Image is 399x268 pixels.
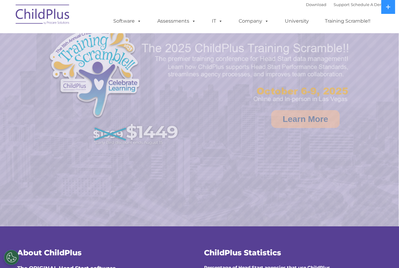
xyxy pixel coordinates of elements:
[351,2,386,7] a: Schedule A Demo
[279,15,315,27] a: University
[271,110,340,128] a: Learn More
[4,250,19,265] button: Cookies Settings
[319,15,376,27] a: Training Scramble!!
[306,2,326,7] a: Download
[206,15,229,27] a: IT
[334,2,350,7] a: Support
[204,248,281,257] span: ChildPlus Statistics
[107,15,147,27] a: Software
[13,0,73,30] img: ChildPlus by Procare Solutions
[17,248,82,257] span: About ChildPlus
[151,15,202,27] a: Assessments
[306,2,386,7] font: |
[233,15,275,27] a: Company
